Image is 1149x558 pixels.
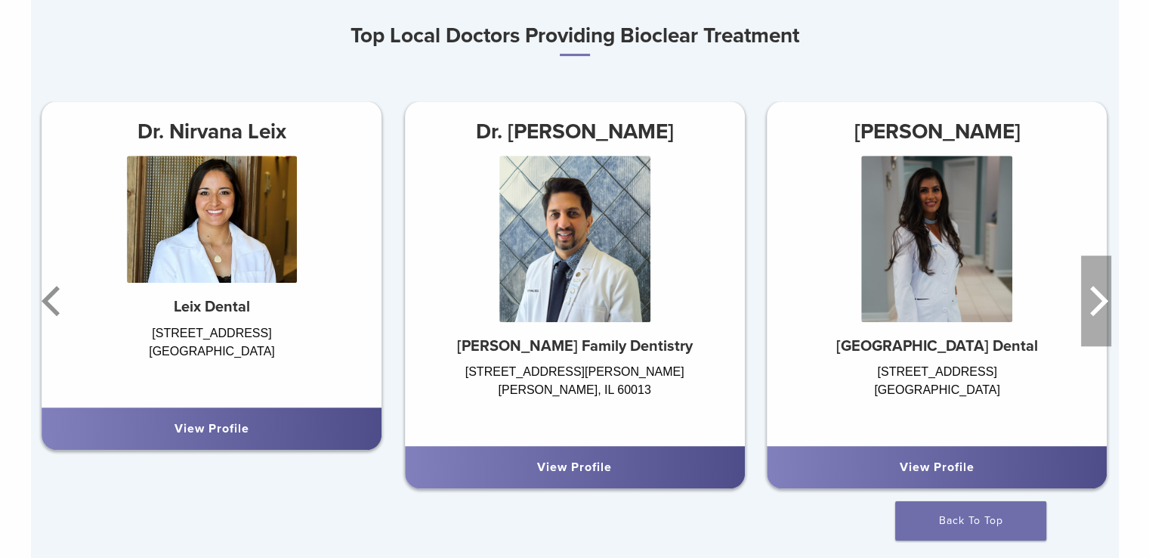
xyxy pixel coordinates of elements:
[42,324,381,392] div: [STREET_ADDRESS] [GEOGRAPHIC_DATA]
[39,256,69,346] button: Previous
[405,113,745,150] h3: Dr. [PERSON_NAME]
[900,460,974,475] a: View Profile
[862,156,1013,322] img: Dr. Bhumika Patel
[127,156,297,284] img: Dr. Nirvana Leix
[537,460,612,475] a: View Profile
[895,501,1046,541] a: Back To Top
[42,113,381,150] h3: Dr. Nirvana Leix
[175,421,249,436] a: View Profile
[174,298,250,316] strong: Leix Dental
[405,363,745,431] div: [STREET_ADDRESS][PERSON_NAME] [PERSON_NAME], IL 60013
[768,363,1107,431] div: [STREET_ADDRESS] [GEOGRAPHIC_DATA]
[768,113,1107,150] h3: [PERSON_NAME]
[457,337,693,355] strong: [PERSON_NAME] Family Dentistry
[31,17,1119,56] h3: Top Local Doctors Providing Bioclear Treatment
[836,337,1038,355] strong: [GEOGRAPHIC_DATA] Dental
[1081,256,1111,346] button: Next
[499,156,650,322] img: Dr. Niraj Patel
